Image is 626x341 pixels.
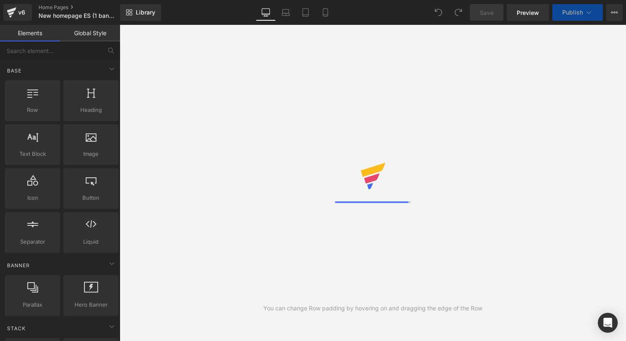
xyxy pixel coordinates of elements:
span: Library [136,9,155,16]
span: Row [7,106,58,114]
span: Preview [517,8,539,17]
div: You can change Row padding by hovering on and dragging the edge of the Row [263,304,482,313]
span: Text Block [7,150,58,158]
a: Home Pages [39,4,132,11]
a: Desktop [256,4,276,21]
span: Icon [7,193,58,202]
span: Heading [66,106,116,114]
a: Laptop [276,4,296,21]
div: Open Intercom Messenger [598,313,618,333]
span: Publish [562,9,583,16]
span: Liquid [66,237,116,246]
span: Separator [7,237,58,246]
button: Undo [430,4,447,21]
span: New homepage ES (1 banner) [39,12,116,19]
span: Base [6,67,22,75]
span: Image [66,150,116,158]
span: Stack [6,324,26,332]
a: Preview [507,4,549,21]
a: Global Style [60,25,120,41]
span: Parallax [7,300,58,309]
button: More [606,4,623,21]
a: New Library [120,4,161,21]
a: v6 [3,4,32,21]
button: Publish [552,4,603,21]
a: Mobile [315,4,335,21]
button: Redo [450,4,467,21]
div: v6 [17,7,27,18]
span: Banner [6,261,31,269]
span: Hero Banner [66,300,116,309]
a: Tablet [296,4,315,21]
span: Button [66,193,116,202]
span: Save [480,8,494,17]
